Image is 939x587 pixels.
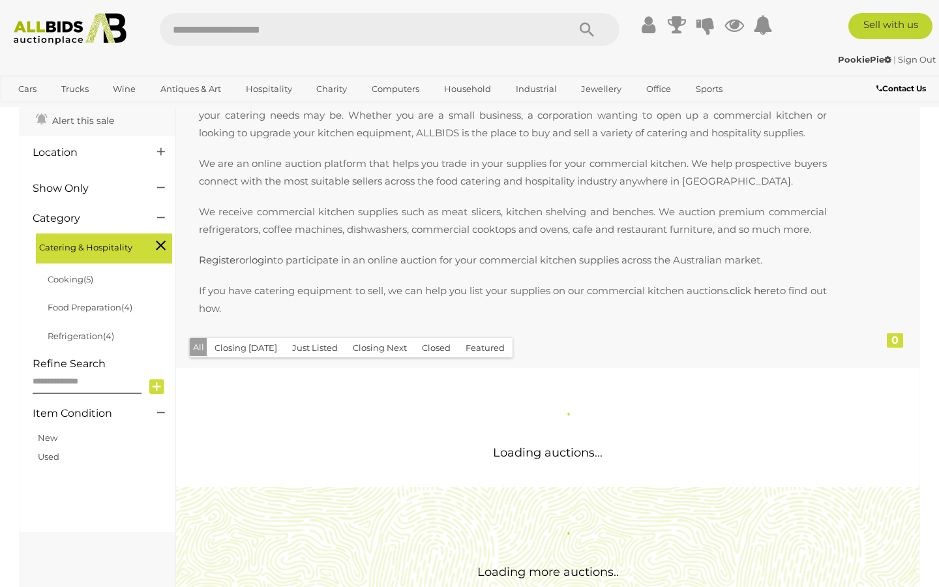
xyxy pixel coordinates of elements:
[207,338,285,358] button: Closing [DATE]
[33,110,117,129] a: Alert this sale
[730,284,776,297] a: click here
[898,54,936,65] a: Sign Out
[152,78,230,100] a: Antiques & Art
[33,358,172,370] h4: Refine Search
[33,408,138,419] h4: Item Condition
[33,213,138,224] h4: Category
[186,203,840,238] p: We receive commercial kitchen supplies such as meat slicers, kitchen shelving and benches. We auc...
[121,302,132,312] span: (4)
[284,338,346,358] button: Just Listed
[33,147,138,158] h4: Location
[237,78,301,100] a: Hospitality
[687,78,731,100] a: Sports
[38,432,57,443] a: New
[49,115,114,127] span: Alert this sale
[436,78,499,100] a: Household
[554,13,619,46] button: Search
[363,78,428,100] a: Computers
[887,333,903,348] div: 0
[186,155,840,190] p: We are an online auction platform that helps you trade in your supplies for your commercial kitch...
[876,82,929,96] a: Contact Us
[48,302,132,312] a: Food Preparation(4)
[414,338,458,358] button: Closed
[38,451,59,462] a: Used
[7,13,134,45] img: Allbids.com.au
[48,331,114,341] a: Refrigeration(4)
[186,282,840,317] p: If you have catering equipment to sell, we can help you list your supplies on our commercial kitc...
[876,83,926,93] b: Contact Us
[39,237,137,255] span: Catering & Hospitality
[10,100,119,121] a: [GEOGRAPHIC_DATA]
[199,254,239,266] a: Register
[190,338,207,357] button: All
[53,78,97,100] a: Trucks
[186,251,840,269] p: or to participate in an online auction for your commercial kitchen supplies across the Australian...
[573,78,630,100] a: Jewellery
[103,331,114,341] span: (4)
[186,76,840,142] p: ALLBIDS can provide the right solution through our commercial kitchen equipment and supplies auct...
[249,254,273,266] a: login
[838,54,893,65] a: PookiePie
[345,338,415,358] button: Closing Next
[83,274,93,284] span: (5)
[493,445,603,460] span: Loading auctions...
[848,13,932,39] a: Sell with us
[48,274,93,284] a: Cooking(5)
[893,54,896,65] span: |
[838,54,891,65] strong: PookiePie
[10,78,45,100] a: Cars
[638,78,679,100] a: Office
[308,78,355,100] a: Charity
[104,78,144,100] a: Wine
[458,338,513,358] button: Featured
[477,565,619,579] span: Loading more auctions..
[507,78,565,100] a: Industrial
[33,183,138,194] h4: Show Only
